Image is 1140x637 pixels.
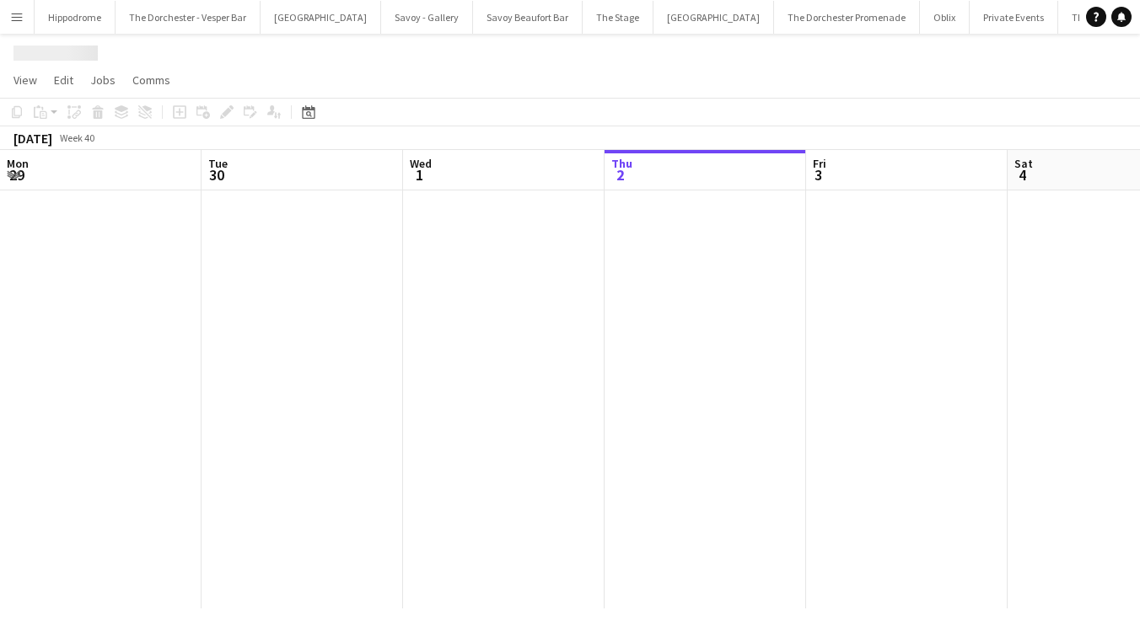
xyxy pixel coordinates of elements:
[56,131,98,144] span: Week 40
[13,72,37,88] span: View
[810,165,826,185] span: 3
[473,1,583,34] button: Savoy Beaufort Bar
[583,1,653,34] button: The Stage
[7,69,44,91] a: View
[609,165,632,185] span: 2
[206,165,228,185] span: 30
[920,1,970,34] button: Oblix
[653,1,774,34] button: [GEOGRAPHIC_DATA]
[381,1,473,34] button: Savoy - Gallery
[47,69,80,91] a: Edit
[208,156,228,171] span: Tue
[611,156,632,171] span: Thu
[126,69,177,91] a: Comms
[410,156,432,171] span: Wed
[83,69,122,91] a: Jobs
[813,156,826,171] span: Fri
[774,1,920,34] button: The Dorchester Promenade
[35,1,116,34] button: Hippodrome
[116,1,261,34] button: The Dorchester - Vesper Bar
[1012,165,1033,185] span: 4
[13,130,52,147] div: [DATE]
[407,165,432,185] span: 1
[90,72,116,88] span: Jobs
[261,1,381,34] button: [GEOGRAPHIC_DATA]
[4,165,29,185] span: 29
[7,156,29,171] span: Mon
[1014,156,1033,171] span: Sat
[970,1,1058,34] button: Private Events
[132,72,170,88] span: Comms
[54,72,73,88] span: Edit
